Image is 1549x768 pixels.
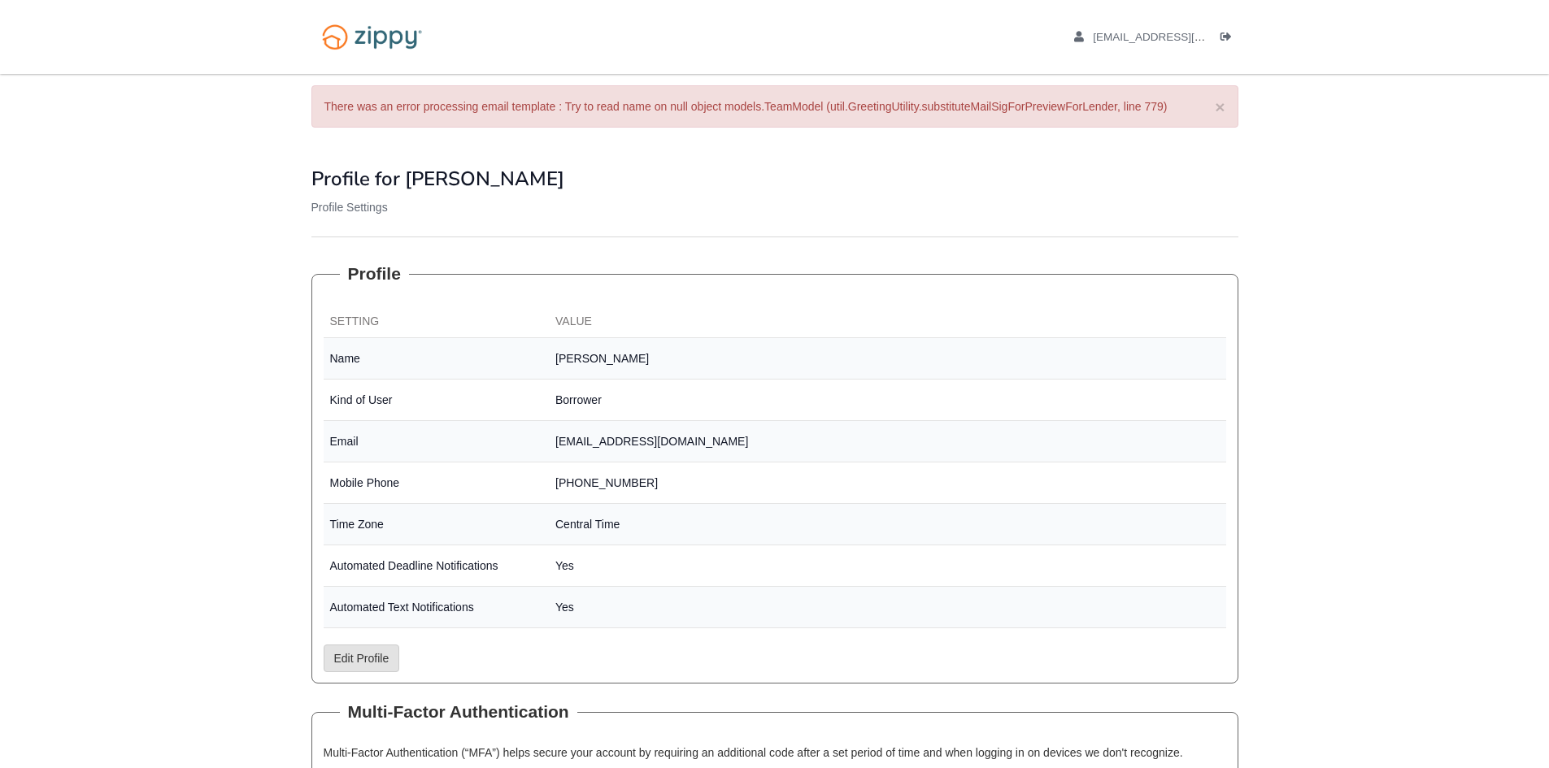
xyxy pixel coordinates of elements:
button: × [1215,98,1225,115]
td: [PERSON_NAME] [549,338,1226,380]
span: myrandanevins@gmail.com [1093,31,1279,43]
td: Time Zone [324,504,550,545]
td: [EMAIL_ADDRESS][DOMAIN_NAME] [549,421,1226,462]
td: Borrower [549,380,1226,421]
td: [PHONE_NUMBER] [549,462,1226,504]
a: edit profile [1074,31,1280,47]
td: Email [324,421,550,462]
th: Value [549,306,1226,338]
h1: Profile for [PERSON_NAME] [311,168,1238,189]
legend: Multi-Factor Authentication [340,700,577,724]
td: Yes [549,545,1226,587]
p: Profile Settings [311,199,1238,215]
td: Kind of User [324,380,550,421]
th: Setting [324,306,550,338]
a: Edit Profile [324,644,400,672]
a: Log out [1220,31,1238,47]
div: There was an error processing email template : Try to read name on null object models.TeamModel (... [311,85,1238,128]
legend: Profile [340,262,409,286]
td: Name [324,338,550,380]
td: Central Time [549,504,1226,545]
td: Mobile Phone [324,462,550,504]
p: Multi-Factor Authentication (“MFA”) helps secure your account by requiring an additional code aft... [324,744,1226,761]
img: Logo [311,16,433,58]
td: Yes [549,587,1226,628]
td: Automated Deadline Notifications [324,545,550,587]
td: Automated Text Notifications [324,587,550,628]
